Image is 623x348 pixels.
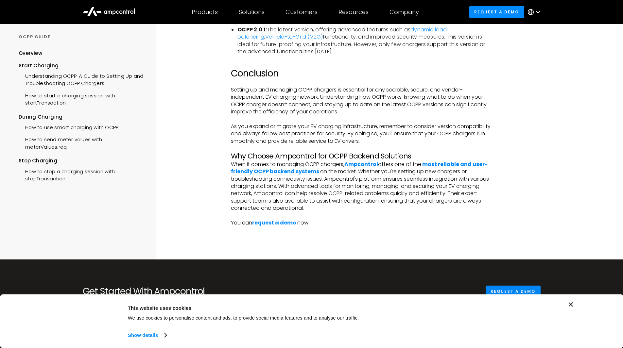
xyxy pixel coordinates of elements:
a: Understanding OCPP: A Guide to Setting Up and Troubleshooting OCPP Chargers [19,69,143,89]
div: Products [192,8,218,16]
div: Overview [19,50,42,57]
a: Vehicle-to-Grid (V2G) [265,33,323,41]
p: ‍ [231,79,495,86]
p: When it comes to managing OCPP chargers, offers one of the on the market. Whether you're setting ... [231,161,495,227]
strong: OCPP 2.0.1: [237,26,267,33]
li: The latest version, offering advanced features such as , functionality, and improved security mea... [237,26,495,56]
h3: Why Choose Ampcontrol for OCPP Backend Solutions [231,152,495,160]
div: Start Charging [19,62,143,69]
div: Resources [338,8,369,16]
a: Overview [19,50,42,62]
a: How to stop a charging session with stopTransaction [19,165,143,184]
div: During Charging [19,113,143,121]
button: Close banner [569,302,573,307]
a: Ampcontrol [344,160,378,168]
div: OCPP GUIDE [19,34,143,40]
a: request a demo [252,219,296,226]
p: ‍ [231,60,495,68]
p: As you expand or migrate your EV charging infrastructure, remember to consider version compatibil... [231,123,495,145]
a: dynamic load balancing [237,26,447,41]
div: Solutions [239,8,265,16]
a: most reliable and user-friendly OCPP backend systems [231,160,488,175]
a: Request a demo [486,286,541,298]
div: Customers [286,8,318,16]
p: Setting up and managing OCPP chargers is essential for any scalable, secure, and vendor-independe... [231,86,495,116]
a: Request a demo [469,6,524,18]
a: How to send meter values with meterValues.req [19,133,143,152]
div: Stop Charging [19,157,143,164]
span: We use cookies to personalise content and ads, to provide social media features and to analyse ou... [128,315,359,321]
div: Company [389,8,419,16]
a: How to use smart charging with OCPP [19,121,118,133]
div: This website uses cookies [128,304,448,312]
a: Show details [128,330,166,340]
h2: Get Started With Ampcontrol [83,286,227,297]
p: ‍ [231,115,495,123]
h2: Conclusion [231,68,495,79]
p: ‍ [231,145,495,152]
a: How to start a charging session with startTransaction [19,89,143,108]
button: Okay [463,302,557,321]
